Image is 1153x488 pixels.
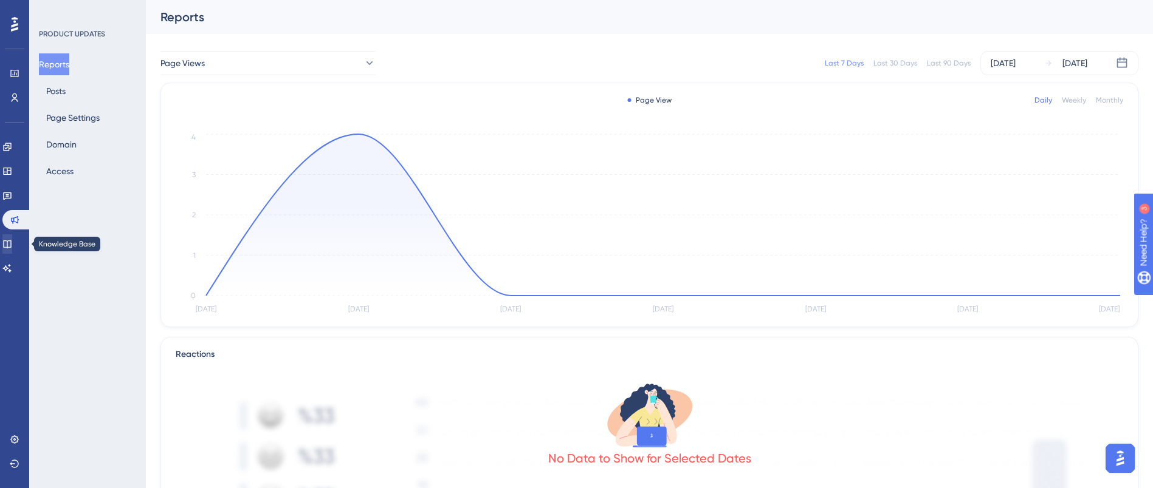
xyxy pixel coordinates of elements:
span: Need Help? [29,3,76,18]
tspan: 4 [191,133,196,141]
div: 3 [84,6,88,16]
div: Last 90 Days [927,58,971,68]
tspan: [DATE] [196,305,216,313]
tspan: [DATE] [500,305,521,313]
button: Page Settings [39,107,107,129]
iframe: UserGuiding AI Assistant Launcher [1102,440,1138,476]
div: Last 7 Days [825,58,864,68]
tspan: 0 [191,291,196,300]
div: Weekly [1062,95,1086,105]
tspan: 1 [193,251,196,260]
tspan: [DATE] [1099,305,1120,313]
tspan: 2 [192,211,196,219]
tspan: 3 [192,171,196,179]
div: Reactions [176,347,1123,362]
div: [DATE] [1062,56,1087,70]
tspan: [DATE] [805,305,826,313]
tspan: [DATE] [957,305,978,313]
button: Page Views [160,51,376,75]
div: Page View [627,95,672,105]
button: Access [39,160,81,182]
div: [DATE] [991,56,1016,70]
div: Last 30 Days [873,58,917,68]
tspan: [DATE] [653,305,673,313]
tspan: [DATE] [348,305,369,313]
div: PRODUCT UPDATES [39,29,105,39]
div: Reports [160,8,1108,25]
div: Daily [1034,95,1052,105]
div: No Data to Show for Selected Dates [548,450,751,467]
button: Domain [39,134,84,155]
button: Posts [39,80,73,102]
button: Reports [39,53,69,75]
div: Monthly [1096,95,1123,105]
span: Page Views [160,56,205,70]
